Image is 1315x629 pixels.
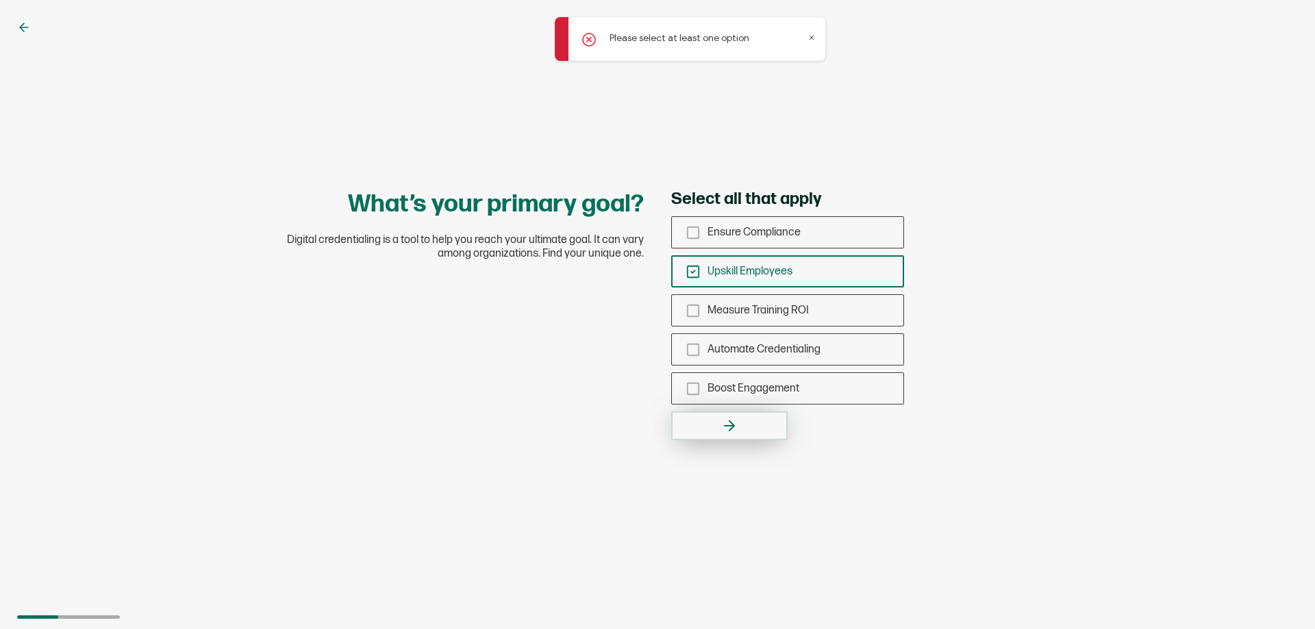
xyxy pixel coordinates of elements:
span: Ensure Compliance [707,226,801,239]
h1: What’s your primary goal? [348,189,644,220]
span: Measure Training ROI [707,304,809,317]
span: Automate Credentialing [707,343,821,356]
iframe: Chat Widget [1247,563,1315,629]
span: Digital credentialing is a tool to help you reach your ultimate goal. It can vary among organizat... [260,233,644,261]
p: Please select at least one option [610,31,749,45]
span: Boost Engagement [707,382,799,395]
span: Upskill Employees [707,265,792,278]
div: checkbox-group [671,216,904,405]
span: Select all that apply [671,189,821,209]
